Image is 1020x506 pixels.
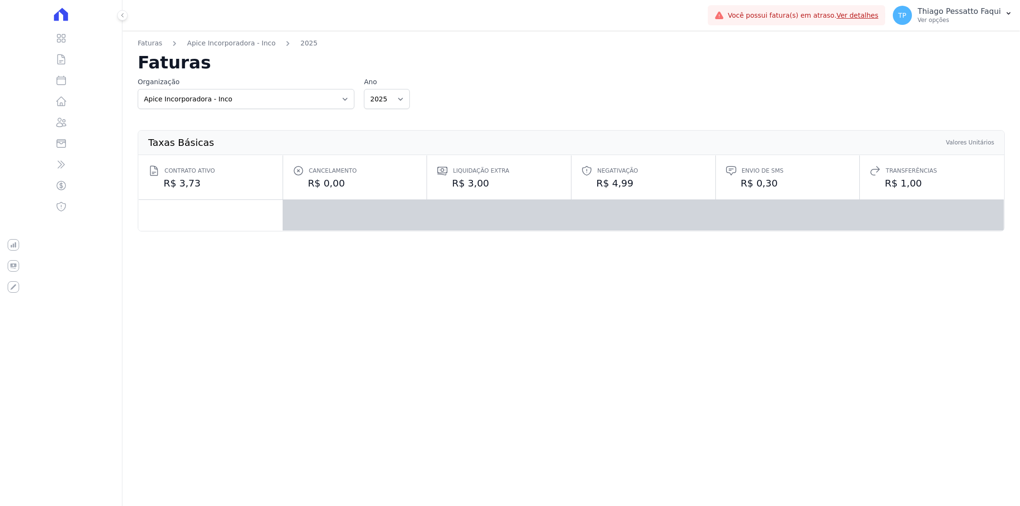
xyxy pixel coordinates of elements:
[945,138,995,147] th: Valores Unitários
[869,176,994,190] dd: R$ 1,00
[309,166,357,176] span: Cancelamento
[886,166,937,176] span: Transferências
[138,77,354,87] label: Organização
[597,166,638,176] span: Negativação
[138,38,162,48] a: Faturas
[300,38,318,48] a: 2025
[364,77,410,87] label: Ano
[742,166,784,176] span: Envio de SMS
[187,38,275,48] a: Apice Incorporadora - Inco
[148,176,273,190] dd: R$ 3,73
[138,54,1005,71] h2: Faturas
[918,16,1001,24] p: Ver opções
[885,2,1020,29] button: TP Thiago Pessatto Faqui Ver opções
[728,11,878,21] span: Você possui fatura(s) em atraso.
[165,166,215,176] span: Contrato ativo
[918,7,1001,16] p: Thiago Pessatto Faqui
[453,166,509,176] span: Liquidação extra
[836,11,878,19] a: Ver detalhes
[581,176,706,190] dd: R$ 4,99
[138,38,1005,54] nav: Breadcrumb
[293,176,417,190] dd: R$ 0,00
[725,176,850,190] dd: R$ 0,30
[148,138,215,147] th: Taxas Básicas
[437,176,561,190] dd: R$ 3,00
[898,12,906,19] span: TP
